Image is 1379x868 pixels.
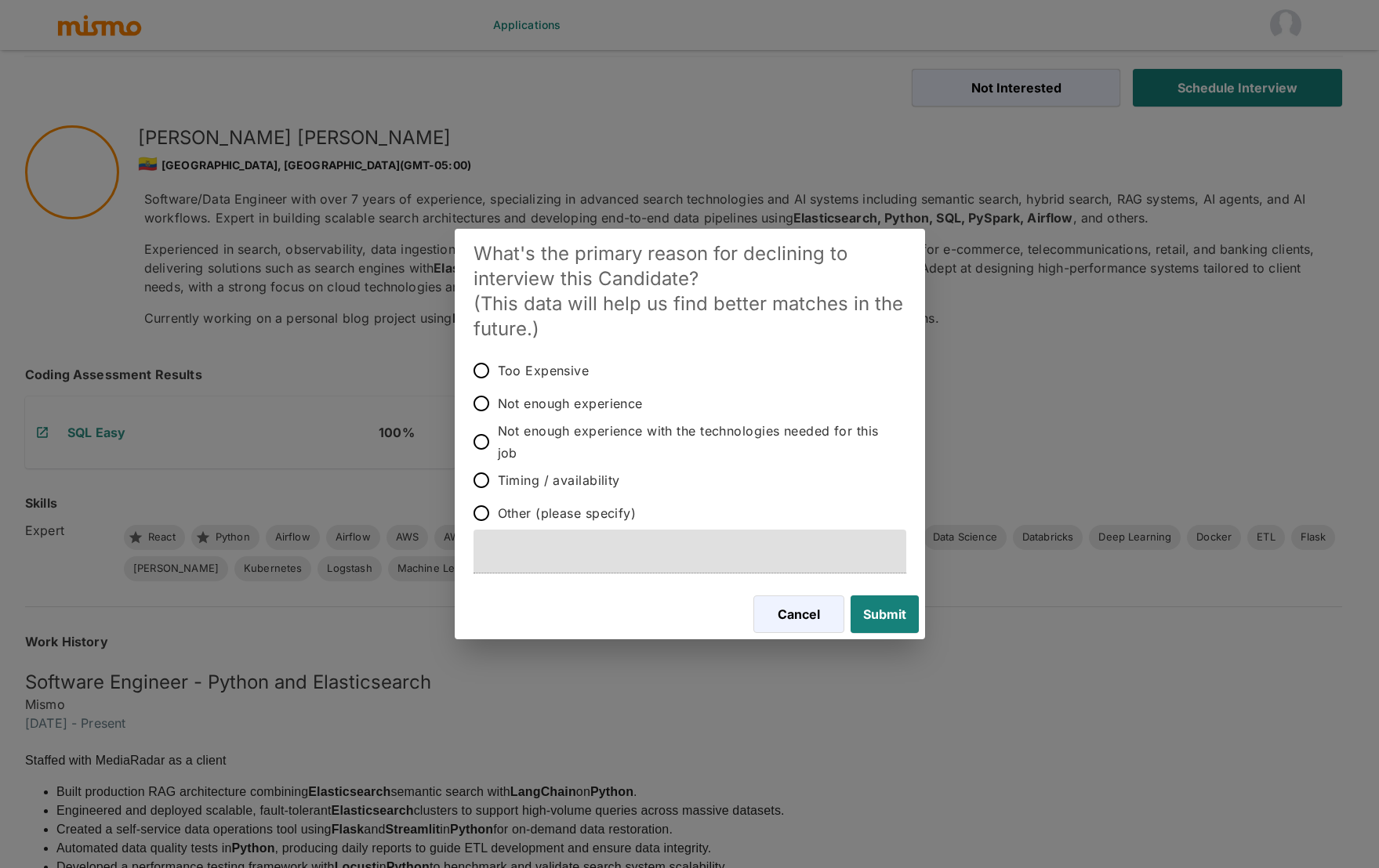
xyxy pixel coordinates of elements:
h5: (This data will help us find better matches in the future.) [474,291,906,342]
h5: What's the primary reason for declining to interview this Candidate? [474,241,906,291]
span: Not enough experience with the technologies needed for this job [498,420,894,464]
button: Submit [851,595,919,633]
span: Timing / availability [498,469,620,491]
span: Too Expensive [498,360,590,382]
span: Not enough experience [498,392,643,414]
button: Cancel [753,595,844,633]
span: Other (please specify) [498,502,637,524]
